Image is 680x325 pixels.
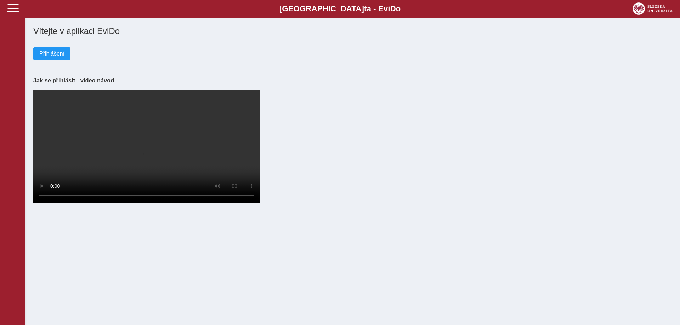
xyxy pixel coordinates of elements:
h1: Vítejte v aplikaci EviDo [33,26,671,36]
span: D [390,4,396,13]
h3: Jak se přihlásit - video návod [33,77,671,84]
span: t [364,4,367,13]
button: Přihlášení [33,47,70,60]
img: logo_web_su.png [633,2,673,15]
span: Přihlášení [39,51,64,57]
b: [GEOGRAPHIC_DATA] a - Evi [21,4,659,13]
video: Your browser does not support the video tag. [33,90,260,203]
span: o [396,4,401,13]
